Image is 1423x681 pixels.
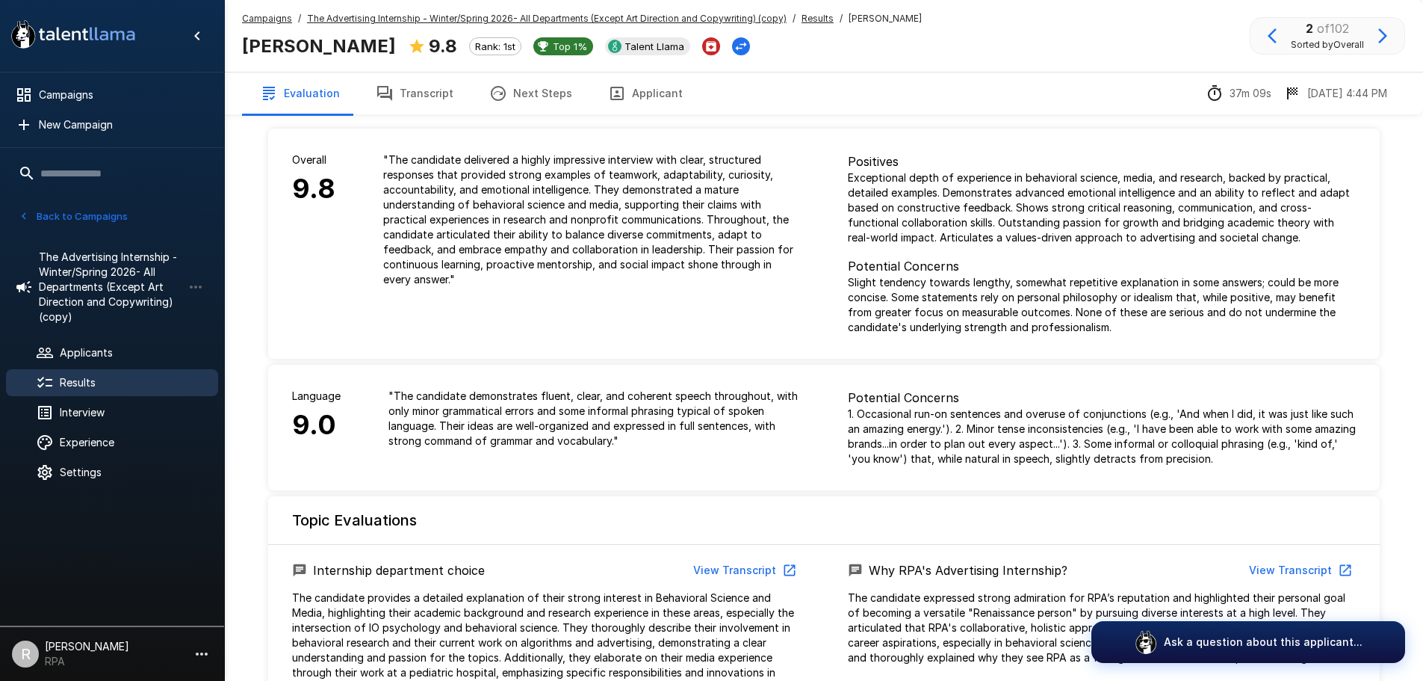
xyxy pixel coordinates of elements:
span: [PERSON_NAME] [849,11,922,26]
u: The Advertising Internship - Winter/Spring 2026- All Departments (Except Art Direction and Copywr... [307,13,787,24]
button: View Transcript [687,557,800,585]
div: The date and time when the interview was completed [1283,84,1387,102]
h6: Topic Evaluations [292,508,417,532]
b: 9.8 [429,35,457,57]
button: Applicant [590,73,701,114]
h6: 9.0 [292,404,341,447]
p: Overall [292,152,335,167]
p: Potential Concerns [848,389,1356,407]
p: Internship department choice [313,561,485,579]
p: Slight tendency towards lengthy, somewhat repetitive explanation in some answers; could be more c... [848,275,1356,335]
span: Sorted by Overall [1291,37,1364,52]
span: / [840,11,843,26]
p: Positives [848,152,1356,170]
button: Evaluation [242,73,358,114]
p: Potential Concerns [848,257,1356,275]
h6: 9.8 [292,167,335,211]
span: / [298,11,301,26]
p: 1. Occasional run-on sentences and overuse of conjunctions (e.g., 'And when I did, it was just li... [848,407,1356,466]
p: " The candidate demonstrates fluent, clear, and coherent speech throughout, with only minor gramm... [388,389,800,449]
p: " The candidate delivered a highly impressive interview with clear, structured responses that pro... [383,152,800,287]
img: logo_glasses@2x.png [1134,630,1158,654]
u: Campaigns [242,13,292,24]
p: Why RPA's Advertising Internship? [869,561,1067,579]
p: The candidate expressed strong admiration for RPA’s reputation and highlighted their personal goa... [848,591,1356,665]
u: Results [802,13,834,24]
p: Exceptional depth of experience in behavioral science, media, and research, backed by practical, ... [848,170,1356,245]
button: Ask a question about this applicant... [1091,621,1405,663]
b: 2 [1306,21,1313,36]
b: [PERSON_NAME] [242,35,396,57]
button: Archive Applicant [702,37,720,55]
button: Transcript [358,73,471,114]
p: [DATE] 4:44 PM [1307,86,1387,101]
button: Change Stage [732,37,750,55]
button: View Transcript [1243,557,1356,585]
p: Language [292,389,341,404]
p: Ask a question about this applicant... [1164,635,1362,650]
button: Next Steps [471,73,590,114]
span: Rank: 1st [470,40,521,52]
span: Talent Llama [619,40,690,52]
p: 37m 09s [1230,86,1271,101]
div: View profile in Greenhouse [605,37,690,55]
span: Top 1% [547,40,593,52]
span: of 102 [1317,21,1349,36]
div: The time between starting and completing the interview [1206,84,1271,102]
img: greenhouse_logo.jpeg [608,40,621,53]
span: / [793,11,796,26]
